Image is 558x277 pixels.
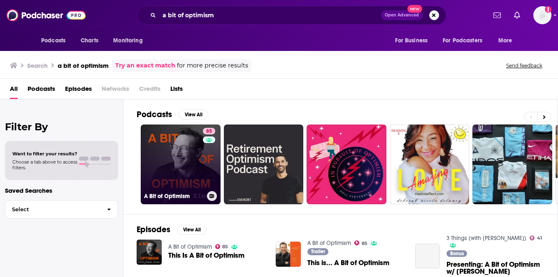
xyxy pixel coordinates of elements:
button: Open AdvancedNew [381,10,423,20]
a: Show notifications dropdown [490,8,504,22]
span: Open Advanced [385,13,419,17]
span: Podcasts [41,35,65,46]
span: Choose a tab above to access filters. [12,159,77,171]
span: More [498,35,512,46]
h3: A Bit of Optimism [144,193,204,200]
span: Select [5,207,100,212]
span: Logged in as jerryparshall [533,6,551,24]
button: open menu [389,33,438,48]
a: 85 [203,128,215,134]
span: 85 [222,245,228,249]
button: Show profile menu [533,6,551,24]
button: View All [179,110,208,120]
a: This is... A Bit of Optimism [307,259,389,266]
img: This is... A Bit of Optimism [276,242,301,267]
span: New [407,5,422,13]
button: open menu [493,33,523,48]
a: 3 Things (with Ric Elias) [446,235,526,242]
img: Podchaser - Follow, Share and Rate Podcasts [7,7,86,23]
button: Select [5,200,118,219]
button: open menu [35,33,76,48]
a: Presenting: A Bit of Optimism w/ Simon Sinek [446,261,544,275]
a: Charts [75,33,103,48]
span: 85 [362,242,367,245]
a: PodcastsView All [137,109,208,120]
a: Podcasts [28,82,55,99]
span: Monitoring [113,35,142,46]
span: Trailer [311,249,325,254]
span: for more precise results [177,61,248,70]
p: Saved Searches [5,187,118,194]
a: This Is A Bit of Optimism [168,252,244,259]
svg: Add a profile image [545,6,551,13]
a: A Bit of Optimism [307,240,351,247]
a: Lists [170,82,183,99]
a: Episodes [65,82,92,99]
a: 85 [354,240,367,245]
button: open menu [437,33,494,48]
button: View All [177,225,207,235]
span: Want to filter your results? [12,151,77,157]
span: For Podcasters [443,35,482,46]
h2: Episodes [137,224,170,235]
h3: Search [27,62,48,69]
button: Send feedback [504,62,545,69]
h2: Filter By [5,121,118,133]
span: Networks [102,82,129,99]
span: 41 [537,236,542,240]
span: For Business [395,35,428,46]
img: User Profile [533,6,551,24]
h3: a bit of optimism [58,62,109,69]
img: This Is A Bit of Optimism [137,240,162,265]
span: Charts [81,35,98,46]
span: 85 [206,127,212,136]
a: All [10,82,18,99]
a: EpisodesView All [137,224,207,235]
span: Credits [139,82,160,99]
span: Presenting: A Bit of Optimism w/ [PERSON_NAME] [446,261,544,275]
a: Presenting: A Bit of Optimism w/ Simon Sinek [415,244,440,269]
span: Bonus [450,251,464,256]
input: Search podcasts, credits, & more... [159,9,381,22]
button: open menu [107,33,153,48]
a: 85 [215,244,228,249]
h2: Podcasts [137,109,172,120]
a: 41 [530,235,542,240]
a: 85A Bit of Optimism [141,125,221,204]
div: Search podcasts, credits, & more... [137,6,446,25]
a: Show notifications dropdown [511,8,523,22]
a: A Bit of Optimism [168,243,212,250]
a: Try an exact match [115,61,175,70]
